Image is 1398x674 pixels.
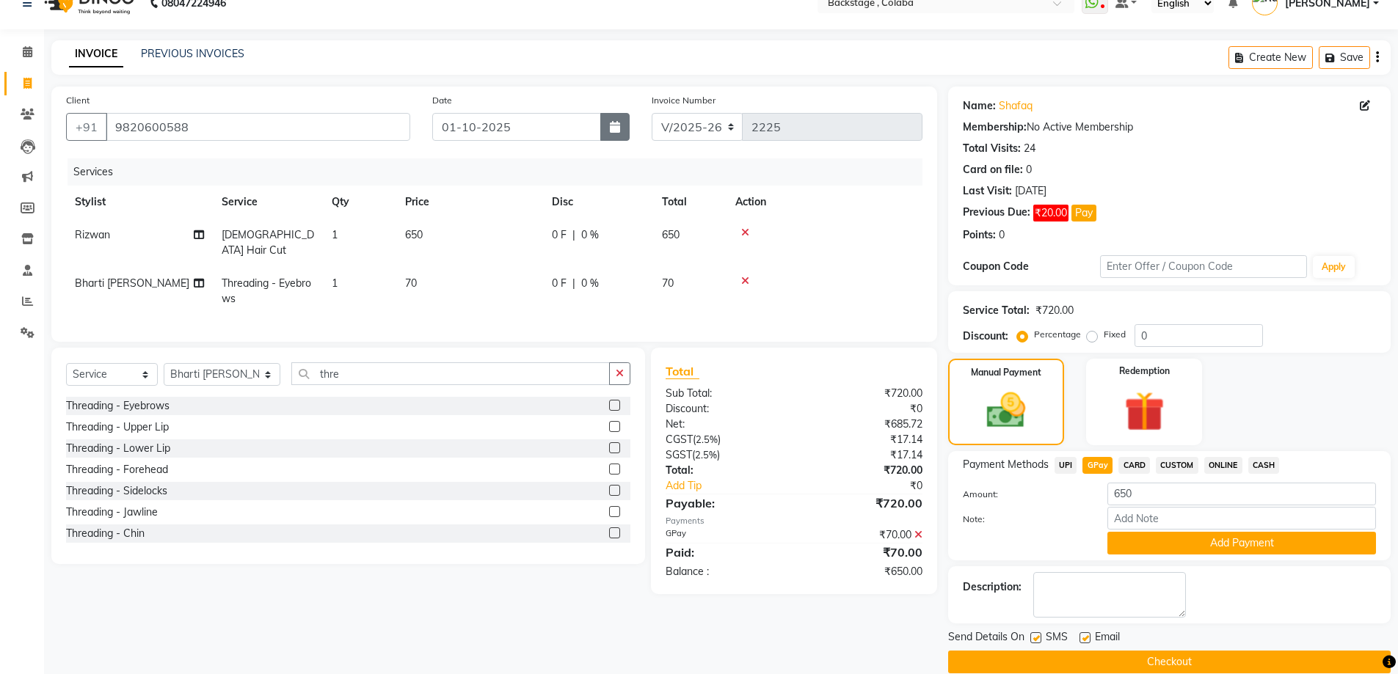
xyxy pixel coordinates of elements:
div: Name: [963,98,996,114]
span: ONLINE [1204,457,1242,474]
label: Manual Payment [971,366,1041,379]
span: 70 [662,276,674,290]
button: Create New [1228,46,1313,69]
div: Description: [963,579,1022,595]
div: Net: [655,417,794,432]
input: Add Note [1107,507,1376,530]
div: Threading - Forehead [66,462,168,477]
div: Points: [963,227,996,243]
div: ₹720.00 [794,494,933,512]
span: Bharti [PERSON_NAME] [75,276,189,290]
span: | [572,227,575,243]
div: Threading - Lower Lip [66,441,170,456]
div: Discount: [963,329,1008,344]
div: ₹685.72 [794,417,933,432]
span: Total [666,364,699,379]
span: | [572,276,575,291]
span: 70 [405,276,417,290]
div: ₹70.00 [794,527,933,543]
img: _cash.svg [975,388,1038,433]
button: Checkout [948,651,1391,673]
button: Apply [1313,256,1355,278]
div: 0 [1026,162,1032,177]
input: Enter Offer / Coupon Code [1100,255,1307,278]
label: Amount: [952,488,1097,501]
input: Amount [1107,483,1376,505]
span: CASH [1248,457,1280,474]
div: GPay [655,527,794,543]
img: _gift.svg [1112,387,1177,436]
span: Send Details On [948,629,1024,648]
div: ( ) [655,432,794,447]
label: Invoice Number [652,94,716,107]
button: Save [1319,46,1370,69]
div: ₹70.00 [794,543,933,561]
div: ₹17.14 [794,447,933,463]
span: 2.5% [695,449,717,461]
div: Card on file: [963,162,1023,177]
div: Balance : [655,564,794,579]
div: Threading - Eyebrows [66,398,170,414]
th: Action [727,186,922,219]
input: Search or Scan [291,362,610,385]
th: Disc [543,186,653,219]
div: Total Visits: [963,141,1021,156]
button: Add Payment [1107,532,1376,554]
div: ( ) [655,447,794,463]
th: Total [653,186,727,219]
div: [DATE] [1015,183,1046,199]
span: UPI [1055,457,1077,474]
span: SGST [666,448,692,461]
th: Qty [323,186,396,219]
div: No Active Membership [963,120,1376,135]
span: 650 [662,228,680,241]
span: 0 F [552,276,567,291]
span: [DEMOGRAPHIC_DATA] Hair Cut [222,228,314,257]
div: Coupon Code [963,259,1101,274]
span: 1 [332,228,338,241]
span: GPay [1082,457,1113,474]
a: Add Tip [655,478,817,494]
span: CARD [1118,457,1150,474]
th: Service [213,186,323,219]
div: Last Visit: [963,183,1012,199]
div: Threading - Jawline [66,505,158,520]
div: Sub Total: [655,386,794,401]
div: Discount: [655,401,794,417]
label: Fixed [1104,328,1126,341]
div: Threading - Upper Lip [66,420,169,435]
span: CGST [666,433,693,446]
input: Search by Name/Mobile/Email/Code [106,113,410,141]
span: Email [1095,629,1120,648]
div: 0 [999,227,1005,243]
span: 1 [332,276,338,290]
div: Paid: [655,543,794,561]
div: ₹650.00 [794,564,933,579]
div: ₹0 [818,478,933,494]
div: Membership: [963,120,1027,135]
div: Payable: [655,494,794,512]
div: Threading - Sidelocks [66,483,167,499]
div: Services [68,158,933,186]
div: Service Total: [963,303,1030,318]
span: 0 % [581,227,599,243]
span: ₹20.00 [1033,205,1068,221]
div: Total: [655,463,794,478]
span: Payment Methods [963,457,1049,472]
th: Price [396,186,543,219]
label: Redemption [1119,365,1170,378]
span: 650 [405,228,423,241]
label: Note: [952,513,1097,526]
button: +91 [66,113,107,141]
label: Client [66,94,90,107]
a: INVOICE [69,41,123,67]
div: ₹720.00 [794,463,933,478]
th: Stylist [66,186,213,219]
span: 0 % [581,276,599,291]
label: Date [432,94,452,107]
div: ₹17.14 [794,432,933,447]
a: Shafaq [999,98,1033,114]
span: 2.5% [696,433,718,445]
span: Threading - Eyebrows [222,276,311,305]
span: SMS [1046,629,1068,648]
